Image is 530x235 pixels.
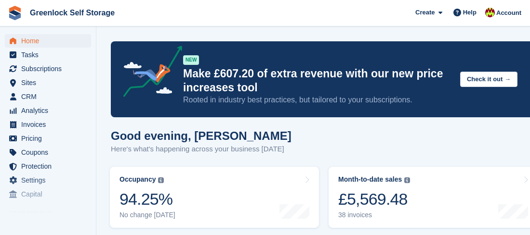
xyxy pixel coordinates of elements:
span: Analytics [21,104,79,117]
a: menu [5,173,91,187]
p: Here's what's happening across your business [DATE] [111,144,291,155]
a: menu [5,118,91,131]
button: Check it out → [460,72,517,87]
a: menu [5,34,91,48]
span: Settings [21,173,79,187]
p: Make £607.20 of extra revenue with our new price increases tool [183,67,452,95]
div: 94.25% [119,189,175,209]
span: CRM [21,90,79,103]
span: Coupons [21,146,79,159]
a: menu [5,62,91,75]
div: No change [DATE] [119,211,175,219]
span: Pricing [21,132,79,145]
span: Tasks [21,48,79,62]
span: Help [463,8,477,17]
h1: Good evening, [PERSON_NAME] [111,129,291,142]
img: price-adjustments-announcement-icon-8257ccfd72463d97f412b2fc003d46551f7dbcb40ab6d574587a9cd5c0d94... [115,46,183,100]
a: menu [5,187,91,201]
img: icon-info-grey-7440780725fd019a000dd9b08b2336e03edf1995a4989e88bcd33f0948082b44.svg [404,177,410,183]
a: menu [5,90,91,103]
a: Greenlock Self Storage [26,5,119,21]
a: Occupancy 94.25% No change [DATE] [110,167,319,228]
a: menu [5,146,91,159]
a: menu [5,104,91,117]
span: Protection [21,160,79,173]
p: Rooted in industry best practices, but tailored to your subscriptions. [183,95,452,105]
span: Home [21,34,79,48]
div: NEW [183,55,199,65]
span: Storefront [9,209,96,219]
div: Occupancy [119,175,156,184]
span: Sites [21,76,79,89]
div: Month-to-date sales [338,175,402,184]
img: Andrew Hamilton [485,8,495,17]
span: Create [415,8,435,17]
span: Subscriptions [21,62,79,75]
span: Capital [21,187,79,201]
span: Account [496,8,521,18]
a: menu [5,76,91,89]
a: menu [5,160,91,173]
a: menu [5,48,91,62]
img: icon-info-grey-7440780725fd019a000dd9b08b2336e03edf1995a4989e88bcd33f0948082b44.svg [158,177,164,183]
div: £5,569.48 [338,189,410,209]
img: stora-icon-8386f47178a22dfd0bd8f6a31ec36ba5ce8667c1dd55bd0f319d3a0aa187defe.svg [8,6,22,20]
div: 38 invoices [338,211,410,219]
a: menu [5,132,91,145]
span: Invoices [21,118,79,131]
